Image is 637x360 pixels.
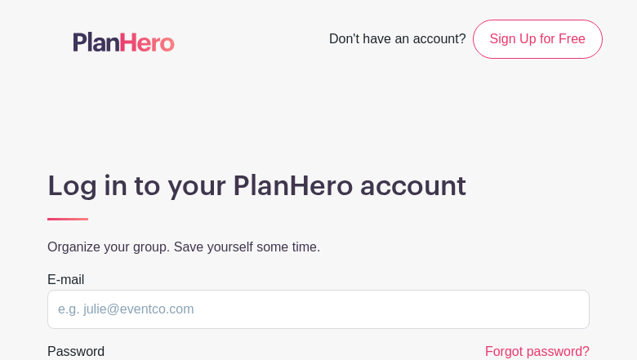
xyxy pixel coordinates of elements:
label: E-mail [47,270,84,290]
a: Forgot password? [485,344,590,358]
p: Organize your group. Save yourself some time. [47,238,590,257]
img: logo-507f7623f17ff9eddc593b1ce0a138ce2505c220e1c5a4e2b4648c50719b7d32.svg [73,32,175,51]
input: e.g. julie@eventco.com [47,290,590,329]
a: Sign Up for Free [473,20,603,59]
span: Don't have an account? [329,23,466,59]
h1: Log in to your PlanHero account [47,170,590,202]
